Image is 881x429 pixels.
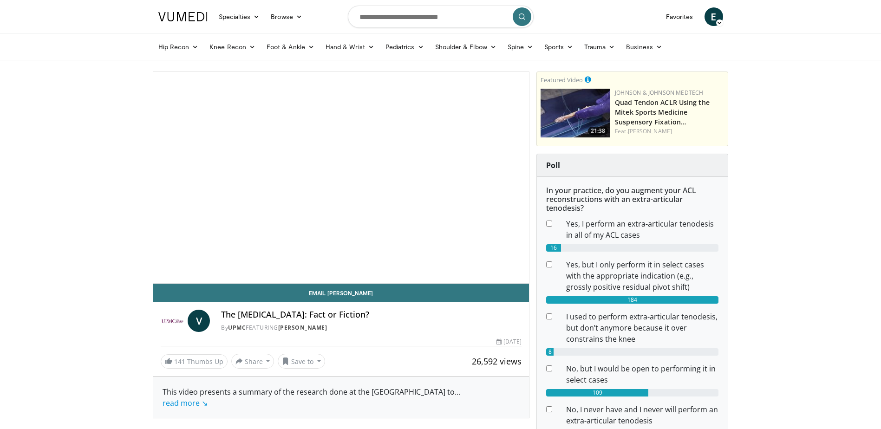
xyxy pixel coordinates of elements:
[541,89,610,137] img: b78fd9da-dc16-4fd1-a89d-538d899827f1.150x105_q85_crop-smart_upscale.jpg
[430,38,502,56] a: Shoulder & Elbow
[380,38,430,56] a: Pediatrics
[188,310,210,332] a: V
[163,387,460,408] span: ...
[559,311,725,344] dd: I used to perform extra-articular tenodesis, but don’t anymore because it over constrains the knee
[163,398,208,408] a: read more ↘
[228,324,246,331] a: UPMC
[153,38,204,56] a: Hip Recon
[588,127,608,135] span: 21:38
[261,38,320,56] a: Foot & Ankle
[278,324,327,331] a: [PERSON_NAME]
[161,310,184,332] img: UPMC
[221,310,522,320] h4: The [MEDICAL_DATA]: Fact or Fiction?
[158,12,208,21] img: VuMedi Logo
[213,7,266,26] a: Specialties
[615,127,724,136] div: Feat.
[546,389,648,396] div: 109
[541,76,583,84] small: Featured Video
[472,356,522,367] span: 26,592 views
[174,357,185,366] span: 141
[628,127,672,135] a: [PERSON_NAME]
[620,38,668,56] a: Business
[559,218,725,240] dd: Yes, I perform an extra-articular tenodesis in all of my ACL cases
[559,259,725,292] dd: Yes, but I only perform it in select cases with the appropriate indication (e.g., grossly positiv...
[161,354,228,369] a: 141 Thumbs Up
[541,89,610,137] a: 21:38
[546,186,718,213] h6: In your practice, do you augment your ACL reconstructions with an extra-articular tenodesis?
[546,348,554,356] div: 8
[231,354,274,369] button: Share
[546,296,718,304] div: 184
[539,38,579,56] a: Sports
[615,98,710,126] a: Quad Tendon ACLR Using the Mitek Sports Medicine Suspensory Fixation…
[153,72,529,284] video-js: Video Player
[204,38,261,56] a: Knee Recon
[546,244,561,252] div: 16
[502,38,539,56] a: Spine
[546,160,560,170] strong: Poll
[705,7,723,26] a: E
[615,89,703,97] a: Johnson & Johnson MedTech
[559,404,725,426] dd: No, I never have and I never will perform an extra-articular tenodesis
[153,284,529,302] a: Email [PERSON_NAME]
[278,354,325,369] button: Save to
[221,324,522,332] div: By FEATURING
[559,363,725,385] dd: No, but I would be open to performing it in select cases
[320,38,380,56] a: Hand & Wrist
[660,7,699,26] a: Favorites
[265,7,308,26] a: Browse
[348,6,534,28] input: Search topics, interventions
[579,38,621,56] a: Trauma
[163,386,520,409] div: This video presents a summary of the research done at the [GEOGRAPHIC_DATA] to
[496,338,522,346] div: [DATE]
